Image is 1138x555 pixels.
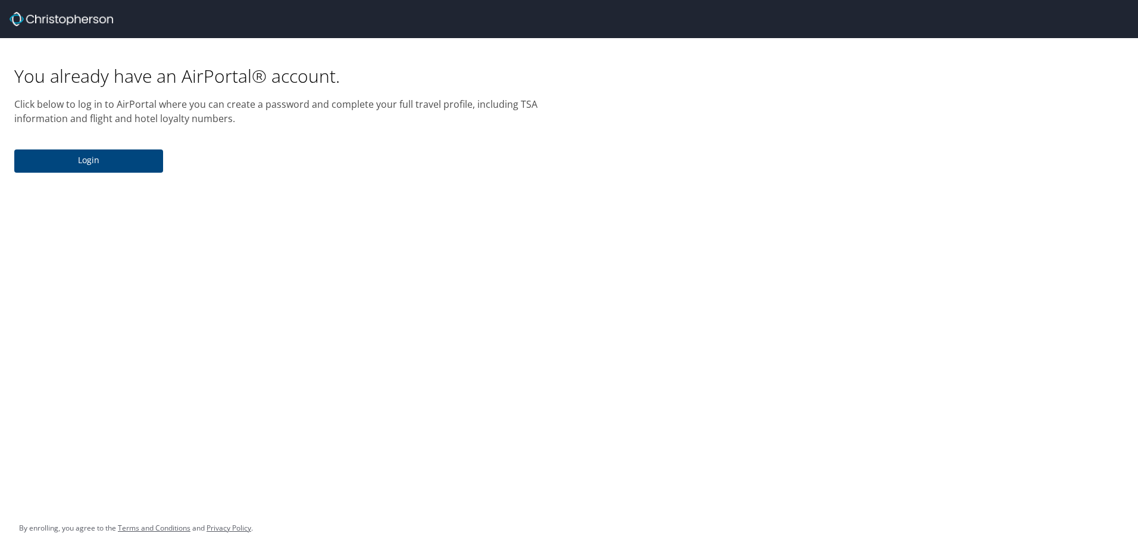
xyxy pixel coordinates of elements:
button: Login [14,149,163,173]
span: Login [24,153,154,168]
h1: You already have an AirPortal® account. [14,64,555,88]
a: Terms and Conditions [118,523,190,533]
div: By enrolling, you agree to the and . [19,513,253,543]
img: cbt logo [10,12,113,26]
a: Privacy Policy [207,523,251,533]
p: Click below to log in to AirPortal where you can create a password and complete your full travel ... [14,97,555,126]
